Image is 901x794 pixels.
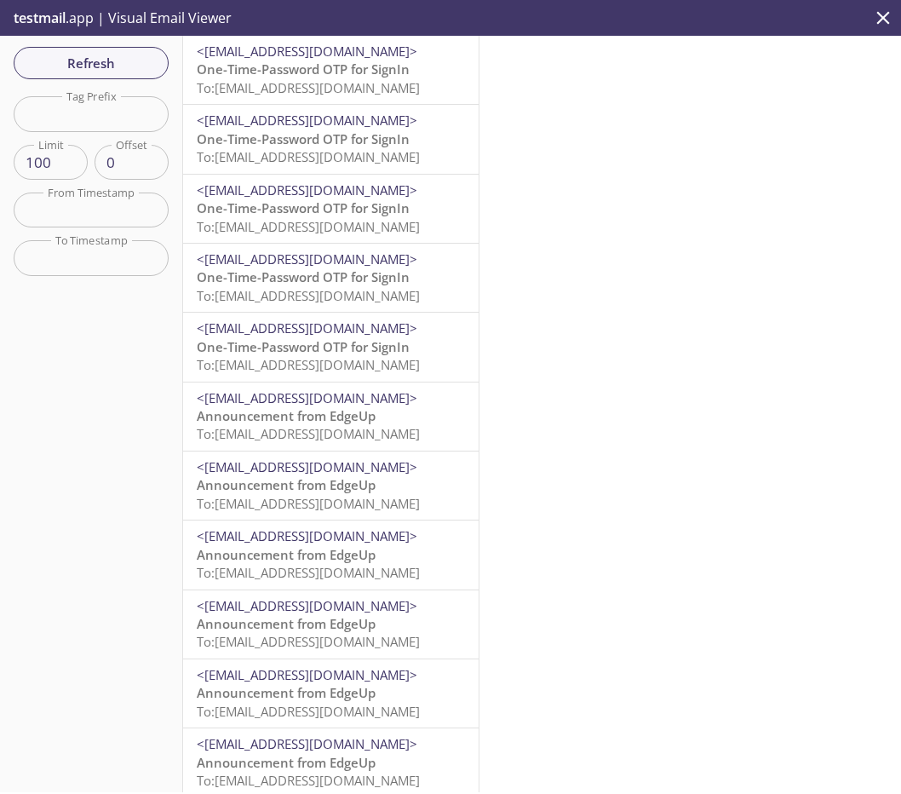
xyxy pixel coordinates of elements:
[183,175,479,243] div: <[EMAIL_ADDRESS][DOMAIN_NAME]>One-Time-Password OTP for SignInTo:[EMAIL_ADDRESS][DOMAIN_NAME]
[197,112,417,129] span: <[EMAIL_ADDRESS][DOMAIN_NAME]>
[183,105,479,173] div: <[EMAIL_ADDRESS][DOMAIN_NAME]>One-Time-Password OTP for SignInTo:[EMAIL_ADDRESS][DOMAIN_NAME]
[197,356,420,373] span: To: [EMAIL_ADDRESS][DOMAIN_NAME]
[197,148,420,165] span: To: [EMAIL_ADDRESS][DOMAIN_NAME]
[183,36,479,104] div: <[EMAIL_ADDRESS][DOMAIN_NAME]>One-Time-Password OTP for SignInTo:[EMAIL_ADDRESS][DOMAIN_NAME]
[197,666,417,683] span: <[EMAIL_ADDRESS][DOMAIN_NAME]>
[183,659,479,728] div: <[EMAIL_ADDRESS][DOMAIN_NAME]>Announcement from EdgeUpTo:[EMAIL_ADDRESS][DOMAIN_NAME]
[197,597,417,614] span: <[EMAIL_ADDRESS][DOMAIN_NAME]>
[197,338,410,355] span: One-Time-Password OTP for SignIn
[197,199,410,216] span: One-Time-Password OTP for SignIn
[197,43,417,60] span: <[EMAIL_ADDRESS][DOMAIN_NAME]>
[183,244,479,312] div: <[EMAIL_ADDRESS][DOMAIN_NAME]>One-Time-Password OTP for SignInTo:[EMAIL_ADDRESS][DOMAIN_NAME]
[197,684,376,701] span: Announcement from EdgeUp
[197,60,410,78] span: One-Time-Password OTP for SignIn
[183,521,479,589] div: <[EMAIL_ADDRESS][DOMAIN_NAME]>Announcement from EdgeUpTo:[EMAIL_ADDRESS][DOMAIN_NAME]
[183,590,479,659] div: <[EMAIL_ADDRESS][DOMAIN_NAME]>Announcement from EdgeUpTo:[EMAIL_ADDRESS][DOMAIN_NAME]
[197,79,420,96] span: To: [EMAIL_ADDRESS][DOMAIN_NAME]
[197,181,417,198] span: <[EMAIL_ADDRESS][DOMAIN_NAME]>
[197,633,420,650] span: To: [EMAIL_ADDRESS][DOMAIN_NAME]
[197,458,417,475] span: <[EMAIL_ADDRESS][DOMAIN_NAME]>
[183,452,479,520] div: <[EMAIL_ADDRESS][DOMAIN_NAME]>Announcement from EdgeUpTo:[EMAIL_ADDRESS][DOMAIN_NAME]
[197,130,410,147] span: One-Time-Password OTP for SignIn
[197,407,376,424] span: Announcement from EdgeUp
[197,268,410,285] span: One-Time-Password OTP for SignIn
[27,52,155,74] span: Refresh
[197,546,376,563] span: Announcement from EdgeUp
[14,47,169,79] button: Refresh
[197,754,376,771] span: Announcement from EdgeUp
[197,527,417,544] span: <[EMAIL_ADDRESS][DOMAIN_NAME]>
[183,313,479,381] div: <[EMAIL_ADDRESS][DOMAIN_NAME]>One-Time-Password OTP for SignInTo:[EMAIL_ADDRESS][DOMAIN_NAME]
[197,703,420,720] span: To: [EMAIL_ADDRESS][DOMAIN_NAME]
[197,495,420,512] span: To: [EMAIL_ADDRESS][DOMAIN_NAME]
[197,287,420,304] span: To: [EMAIL_ADDRESS][DOMAIN_NAME]
[197,389,417,406] span: <[EMAIL_ADDRESS][DOMAIN_NAME]>
[197,250,417,268] span: <[EMAIL_ADDRESS][DOMAIN_NAME]>
[197,476,376,493] span: Announcement from EdgeUp
[197,564,420,581] span: To: [EMAIL_ADDRESS][DOMAIN_NAME]
[14,9,66,27] span: testmail
[197,615,376,632] span: Announcement from EdgeUp
[183,383,479,451] div: <[EMAIL_ADDRESS][DOMAIN_NAME]>Announcement from EdgeUpTo:[EMAIL_ADDRESS][DOMAIN_NAME]
[197,218,420,235] span: To: [EMAIL_ADDRESS][DOMAIN_NAME]
[197,735,417,752] span: <[EMAIL_ADDRESS][DOMAIN_NAME]>
[197,772,420,789] span: To: [EMAIL_ADDRESS][DOMAIN_NAME]
[197,425,420,442] span: To: [EMAIL_ADDRESS][DOMAIN_NAME]
[197,319,417,337] span: <[EMAIL_ADDRESS][DOMAIN_NAME]>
